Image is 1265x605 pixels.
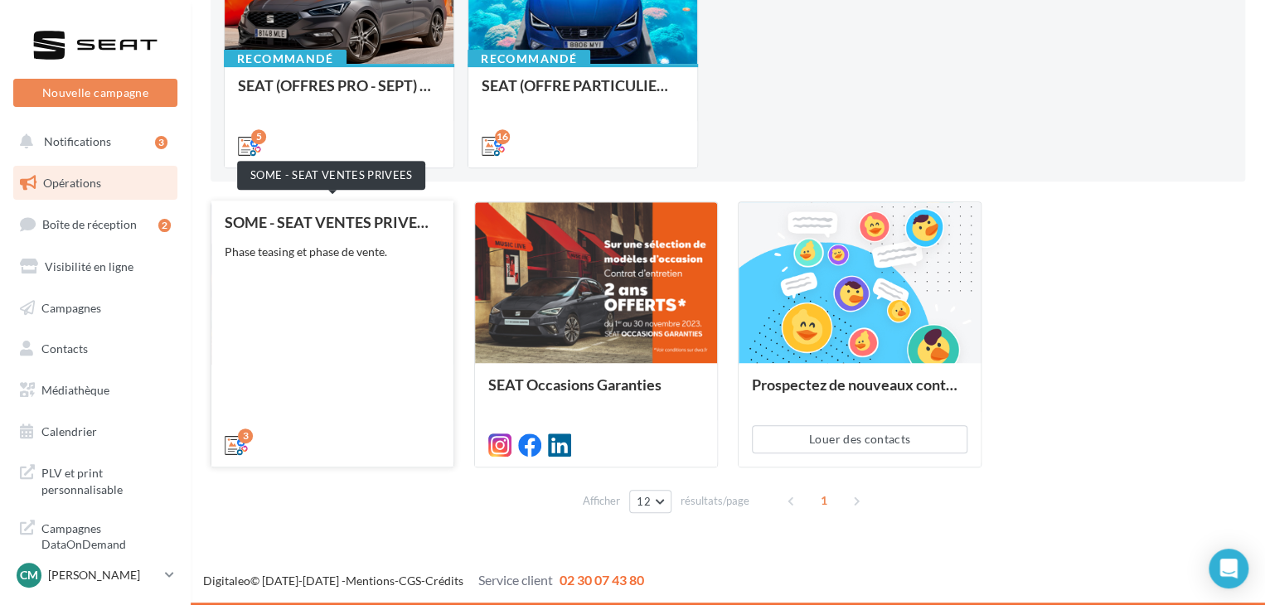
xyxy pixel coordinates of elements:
span: 12 [637,495,651,508]
span: Cm [20,567,38,583]
span: 02 30 07 43 80 [560,572,644,588]
div: 3 [238,428,253,443]
button: Louer des contacts [752,425,967,453]
div: SEAT (OFFRE PARTICULIER - SEPT) - SOCIAL MEDIA [482,77,684,110]
a: Campagnes DataOnDemand [10,511,181,559]
div: SOME - SEAT VENTES PRIVEES [237,161,425,190]
span: résultats/page [681,493,749,509]
button: Nouvelle campagne [13,79,177,107]
span: Notifications [44,134,111,148]
span: Afficher [583,493,620,509]
div: SOME - SEAT VENTES PRIVEES [225,214,440,230]
a: PLV et print personnalisable [10,455,181,504]
div: Recommandé [224,50,347,68]
span: Campagnes DataOnDemand [41,517,171,553]
a: Médiathèque [10,373,181,408]
div: 5 [251,129,266,144]
span: Visibilité en ligne [45,259,133,273]
button: 12 [629,490,671,513]
a: Cm [PERSON_NAME] [13,559,177,591]
div: Open Intercom Messenger [1209,549,1248,588]
a: Crédits [425,574,463,588]
a: Contacts [10,332,181,366]
a: Mentions [346,574,395,588]
div: SEAT Occasions Garanties [488,376,704,409]
a: CGS [399,574,421,588]
div: Recommandé [468,50,590,68]
span: Service client [478,572,553,588]
span: Boîte de réception [42,217,137,231]
span: Campagnes [41,300,101,314]
div: 2 [158,219,171,232]
a: Calendrier [10,414,181,449]
a: Boîte de réception2 [10,206,181,242]
span: Médiathèque [41,383,109,397]
button: Notifications 3 [10,124,174,159]
span: Opérations [43,176,101,190]
div: SEAT (OFFRES PRO - SEPT) - SOCIAL MEDIA [238,77,440,110]
a: Digitaleo [203,574,250,588]
span: © [DATE]-[DATE] - - - [203,574,644,588]
a: Visibilité en ligne [10,249,181,284]
div: 3 [155,136,167,149]
span: Calendrier [41,424,97,438]
div: Phase teasing et phase de vente. [225,244,440,260]
a: Opérations [10,166,181,201]
a: Campagnes [10,291,181,326]
span: 1 [811,487,837,514]
span: PLV et print personnalisable [41,462,171,497]
div: Prospectez de nouveaux contacts [752,376,967,409]
div: 16 [495,129,510,144]
p: [PERSON_NAME] [48,567,158,583]
span: Contacts [41,341,88,356]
